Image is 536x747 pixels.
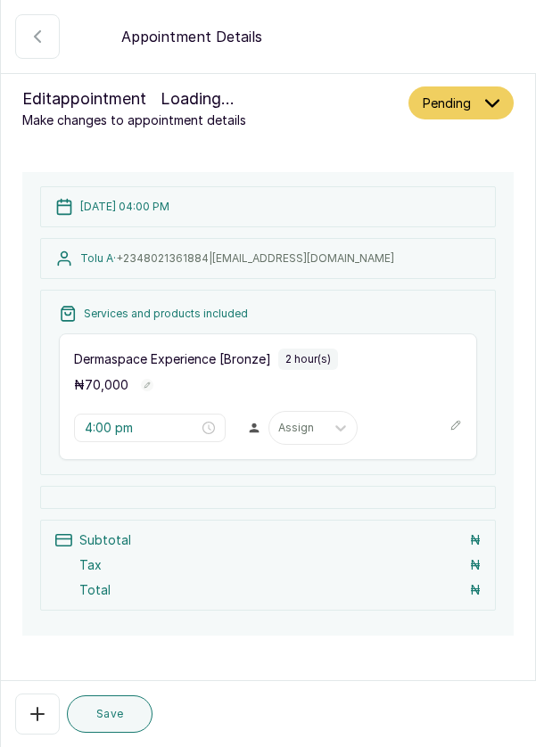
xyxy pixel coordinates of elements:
[74,350,271,368] p: Dermaspace Experience [Bronze]
[285,352,331,366] p: 2 hour(s)
[79,556,102,574] p: Tax
[84,307,248,321] p: Services and products included
[470,531,481,549] p: ₦
[85,377,128,392] span: 70,000
[85,418,199,438] input: Select time
[470,581,481,599] p: ₦
[79,531,131,549] p: Subtotal
[423,94,471,112] span: Pending
[116,251,394,265] span: +234 8021361884 | [EMAIL_ADDRESS][DOMAIN_NAME]
[408,86,514,119] button: Pending
[67,695,153,733] button: Save
[80,200,169,214] p: [DATE] 04:00 PM
[470,556,481,574] p: ₦
[79,581,111,599] p: Total
[22,86,146,111] span: Edit appointment
[22,111,401,129] p: Make changes to appointment details
[80,251,394,266] p: Tolu A ·
[74,376,128,394] p: ₦
[161,86,235,111] div: Loading...
[121,26,262,47] p: Appointment Details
